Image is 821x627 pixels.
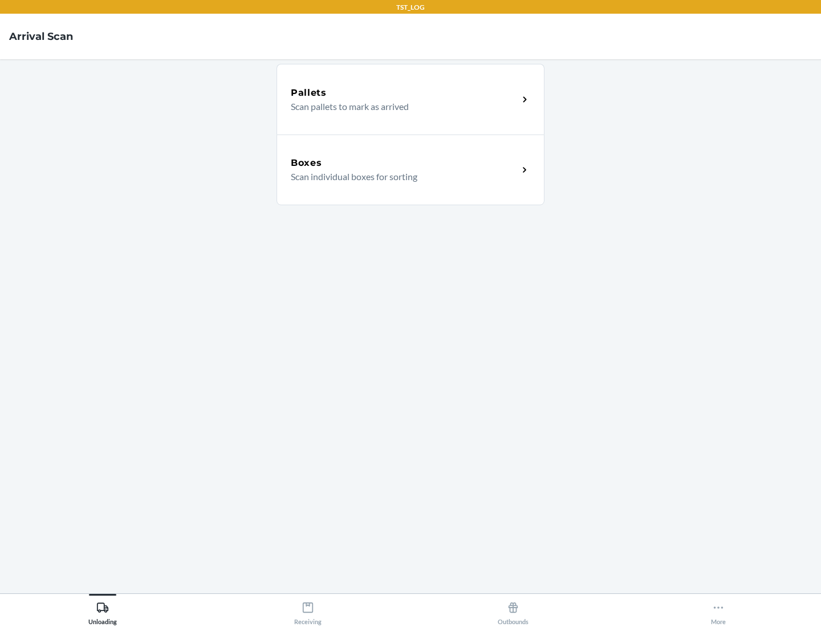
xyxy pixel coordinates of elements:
h4: Arrival Scan [9,29,73,44]
p: Scan pallets to mark as arrived [291,100,509,113]
h5: Boxes [291,156,322,170]
button: Receiving [205,594,410,625]
div: Unloading [88,597,117,625]
p: TST_LOG [396,2,425,13]
div: Outbounds [498,597,529,625]
h5: Pallets [291,86,327,100]
p: Scan individual boxes for sorting [291,170,509,184]
div: More [711,597,726,625]
div: Receiving [294,597,322,625]
button: More [616,594,821,625]
button: Outbounds [410,594,616,625]
a: BoxesScan individual boxes for sorting [277,135,544,205]
a: PalletsScan pallets to mark as arrived [277,64,544,135]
